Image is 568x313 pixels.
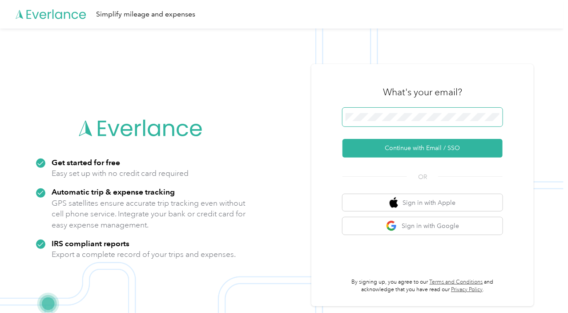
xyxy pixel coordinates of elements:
button: apple logoSign in with Apple [342,194,503,211]
p: GPS satellites ensure accurate trip tracking even without cell phone service. Integrate your bank... [52,198,246,231]
img: google logo [386,220,397,232]
button: Continue with Email / SSO [342,139,503,158]
strong: Automatic trip & expense tracking [52,187,175,196]
span: OR [407,172,438,182]
p: Easy set up with no credit card required [52,168,189,179]
p: Export a complete record of your trips and expenses. [52,249,236,260]
strong: Get started for free [52,158,120,167]
p: By signing up, you agree to our and acknowledge that you have read our . [342,278,503,294]
h3: What's your email? [383,86,462,98]
a: Terms and Conditions [430,279,483,285]
button: google logoSign in with Google [342,217,503,235]
div: Simplify mileage and expenses [96,9,195,20]
img: apple logo [390,197,399,208]
strong: IRS compliant reports [52,239,129,248]
a: Privacy Policy [451,286,483,293]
